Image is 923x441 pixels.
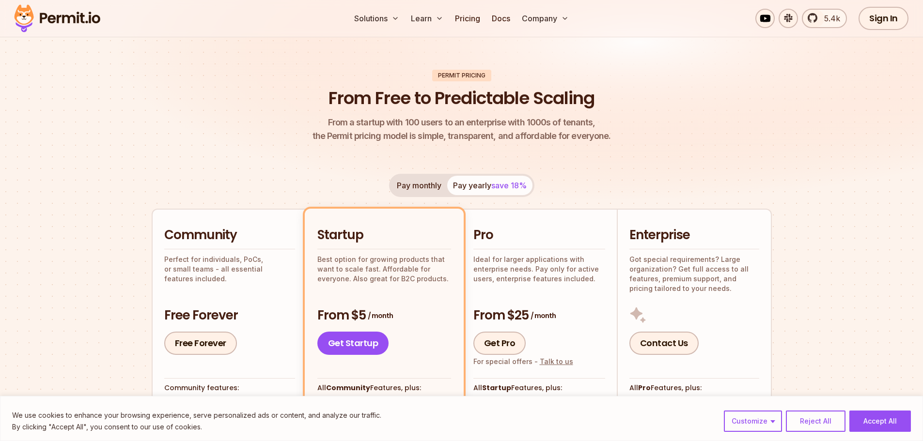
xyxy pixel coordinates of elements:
span: / month [531,311,556,320]
h2: Pro [473,227,605,243]
a: Docs [488,9,514,28]
h4: All Features, plus: [473,383,605,392]
h3: From $5 [317,307,451,324]
button: Company [518,9,573,28]
a: Pricing [451,9,484,28]
span: From a startup with 100 users to an enterprise with 1000s of tenants, [313,116,611,129]
button: Reject All [786,411,845,432]
a: Get Pro [473,332,526,355]
strong: Startup [482,383,511,393]
p: By clicking "Accept All", you consent to our use of cookies. [12,421,381,433]
h4: Community features: [164,383,295,392]
h2: Enterprise [629,227,759,243]
button: Learn [407,9,447,28]
h2: Community [164,227,295,243]
a: Talk to us [540,357,573,365]
a: 5.4k [802,9,847,28]
p: Got special requirements? Large organization? Get full access to all features, premium support, a... [629,255,759,293]
h4: All Features, plus: [629,383,759,392]
img: Permit logo [10,2,105,35]
h2: Startup [317,227,451,243]
p: Ideal for larger applications with enterprise needs. Pay only for active users, enterprise featur... [473,255,605,284]
button: Accept All [849,411,911,432]
p: Perfect for individuals, PoCs, or small teams - all essential features included. [164,255,295,284]
h3: Free Forever [164,307,295,324]
h1: From Free to Predictable Scaling [329,87,594,110]
a: Contact Us [629,332,699,355]
button: Pay monthly [391,176,447,195]
strong: Community [326,383,370,393]
a: Sign In [859,7,908,30]
h4: All Features, plus: [317,383,451,392]
a: Free Forever [164,332,237,355]
span: / month [368,311,393,320]
p: the Permit pricing model is simple, transparent, and affordable for everyone. [313,116,611,143]
h3: From $25 [473,307,605,324]
p: Best option for growing products that want to scale fast. Affordable for everyone. Also great for... [317,255,451,284]
p: We use cookies to enhance your browsing experience, serve personalized ads or content, and analyz... [12,410,381,421]
div: For special offers - [473,357,573,366]
button: Solutions [350,9,403,28]
strong: Pro [638,383,651,393]
button: Customize [724,411,782,432]
a: Get Startup [317,332,389,355]
div: Permit Pricing [432,70,491,81]
span: 5.4k [818,13,840,24]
